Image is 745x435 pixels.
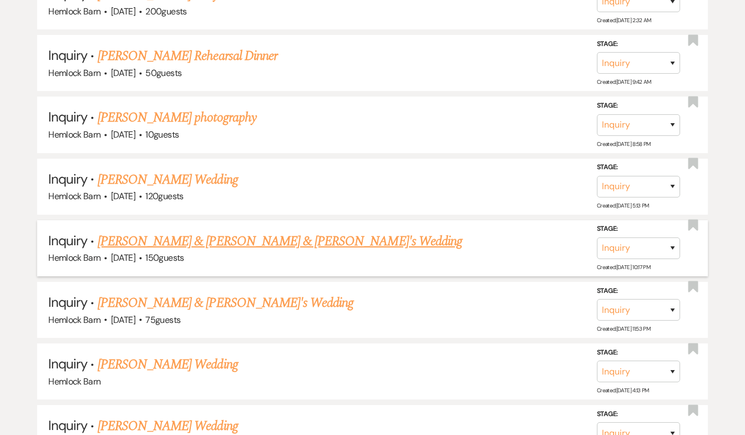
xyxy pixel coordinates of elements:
[111,129,135,140] span: [DATE]
[48,314,100,326] span: Hemlock Barn
[48,129,100,140] span: Hemlock Barn
[145,67,181,79] span: 50 guests
[48,6,100,17] span: Hemlock Barn
[597,161,680,174] label: Stage:
[597,100,680,112] label: Stage:
[145,252,184,264] span: 150 guests
[111,190,135,202] span: [DATE]
[597,38,680,50] label: Stage:
[98,170,238,190] a: [PERSON_NAME] Wedding
[98,108,256,128] a: [PERSON_NAME] photography
[111,6,135,17] span: [DATE]
[597,387,649,394] span: Created: [DATE] 4:13 PM
[597,140,651,147] span: Created: [DATE] 8:58 PM
[98,231,462,251] a: [PERSON_NAME] & [PERSON_NAME] & [PERSON_NAME]'s Wedding
[597,285,680,297] label: Stage:
[597,202,649,209] span: Created: [DATE] 5:13 PM
[597,78,651,85] span: Created: [DATE] 9:42 AM
[48,252,100,264] span: Hemlock Barn
[48,376,100,387] span: Hemlock Barn
[48,190,100,202] span: Hemlock Barn
[48,170,87,188] span: Inquiry
[48,108,87,125] span: Inquiry
[111,314,135,326] span: [DATE]
[48,67,100,79] span: Hemlock Barn
[597,408,680,421] label: Stage:
[48,47,87,64] span: Inquiry
[111,67,135,79] span: [DATE]
[48,417,87,434] span: Inquiry
[597,325,650,332] span: Created: [DATE] 11:53 PM
[98,293,354,313] a: [PERSON_NAME] & [PERSON_NAME]'s Wedding
[145,190,183,202] span: 120 guests
[597,347,680,359] label: Stage:
[145,129,179,140] span: 10 guests
[145,314,180,326] span: 75 guests
[111,252,135,264] span: [DATE]
[48,294,87,311] span: Inquiry
[145,6,186,17] span: 200 guests
[597,17,651,24] span: Created: [DATE] 2:32 AM
[597,264,650,271] span: Created: [DATE] 10:17 PM
[98,46,277,66] a: [PERSON_NAME] Rehearsal Dinner
[48,355,87,372] span: Inquiry
[48,232,87,249] span: Inquiry
[597,223,680,235] label: Stage:
[98,355,238,375] a: [PERSON_NAME] Wedding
